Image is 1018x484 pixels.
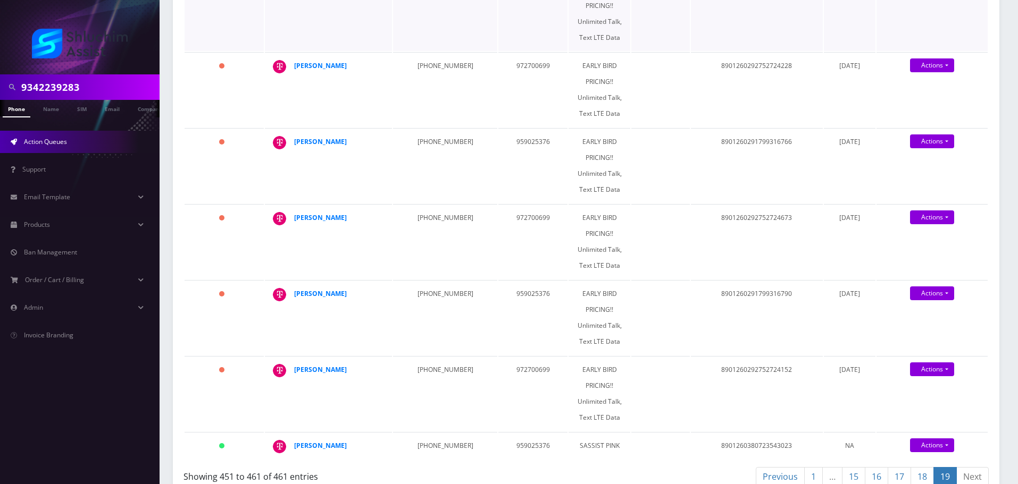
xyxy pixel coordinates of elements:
a: [PERSON_NAME] [294,441,347,450]
td: 959025376 [498,280,568,355]
td: EARLY BIRD PRICING!! Unlimited Talk, Text LTE Data [569,204,630,279]
td: 959025376 [498,128,568,203]
a: Company [132,100,168,116]
td: 8901260292752724228 [691,52,823,127]
span: Ban Management [24,248,77,257]
a: Name [38,100,64,116]
span: Email Template [24,192,70,201]
span: [DATE] [839,213,860,222]
td: EARLY BIRD PRICING!! Unlimited Talk, Text LTE Data [569,280,630,355]
span: Products [24,220,50,229]
a: Actions [910,438,954,452]
td: 8901260291799316766 [691,128,823,203]
span: [DATE] [839,365,860,374]
td: [PHONE_NUMBER] [393,204,497,279]
a: Phone [3,100,30,117]
td: [PHONE_NUMBER] [393,432,497,462]
td: EARLY BIRD PRICING!! Unlimited Talk, Text LTE Data [569,356,630,431]
td: 8901260291799316790 [691,280,823,355]
a: Actions [910,134,954,148]
a: Email [99,100,125,116]
img: Shluchim Assist [32,29,128,58]
span: Action Queues [24,137,67,146]
a: [PERSON_NAME] [294,289,347,298]
a: SIM [72,100,92,116]
td: [PHONE_NUMBER] [393,280,497,355]
span: Order / Cart / Billing [25,275,84,284]
a: [PERSON_NAME] [294,365,347,374]
td: [PHONE_NUMBER] [393,128,497,203]
td: 8901260380723543023 [691,432,823,462]
span: Support [22,165,46,174]
td: [PHONE_NUMBER] [393,356,497,431]
td: EARLY BIRD PRICING!! Unlimited Talk, Text LTE Data [569,52,630,127]
span: [DATE] [839,137,860,146]
td: 959025376 [498,432,568,462]
td: EARLY BIRD PRICING!! Unlimited Talk, Text LTE Data [569,128,630,203]
a: Actions [910,362,954,376]
span: Admin [24,303,43,312]
td: SASSIST PINK [569,432,630,462]
td: 972700699 [498,204,568,279]
span: NA [845,441,854,450]
a: Actions [910,210,954,224]
a: [PERSON_NAME] [294,61,347,70]
td: 8901260292752724673 [691,204,823,279]
td: 8901260292752724152 [691,356,823,431]
td: 972700699 [498,356,568,431]
input: Search in Company [21,77,157,97]
td: 972700699 [498,52,568,127]
span: [DATE] [839,289,860,298]
a: Actions [910,58,954,72]
div: Showing 451 to 461 of 461 entries [183,466,578,483]
span: [DATE] [839,61,860,70]
span: Invoice Branding [24,330,73,339]
td: [PHONE_NUMBER] [393,52,497,127]
a: [PERSON_NAME] [294,213,347,222]
a: Actions [910,286,954,300]
a: [PERSON_NAME] [294,137,347,146]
